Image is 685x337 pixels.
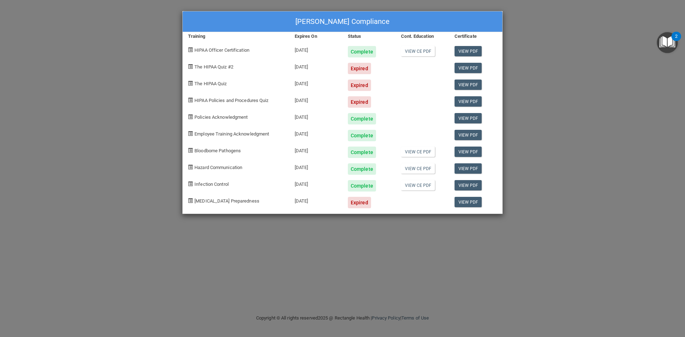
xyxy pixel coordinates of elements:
div: [DATE] [289,41,342,57]
div: Expired [348,197,371,208]
span: Infection Control [194,182,229,187]
a: View PDF [455,63,482,73]
span: [MEDICAL_DATA] Preparedness [194,198,259,204]
a: View PDF [455,130,482,140]
a: View CE PDF [401,180,435,190]
div: 2 [675,36,678,46]
div: [DATE] [289,141,342,158]
span: The HIPAA Quiz #2 [194,64,233,70]
div: Complete [348,130,376,141]
a: View PDF [455,113,482,123]
a: View PDF [455,163,482,174]
a: View CE PDF [401,163,435,174]
div: Cont. Education [396,32,449,41]
div: Certificate [449,32,502,41]
div: Expired [348,96,371,108]
div: Complete [348,180,376,192]
span: Employee Training Acknowledgment [194,131,269,137]
div: Expired [348,80,371,91]
button: Open Resource Center, 2 new notifications [657,32,678,53]
div: [PERSON_NAME] Compliance [183,11,502,32]
a: View PDF [455,46,482,56]
div: Expired [348,63,371,74]
div: Complete [348,147,376,158]
span: Hazard Communication [194,165,242,170]
span: Bloodborne Pathogens [194,148,241,153]
div: Complete [348,46,376,57]
a: View PDF [455,80,482,90]
div: Complete [348,113,376,124]
a: View CE PDF [401,46,435,56]
div: Expires On [289,32,342,41]
div: [DATE] [289,108,342,124]
a: View PDF [455,197,482,207]
div: Status [342,32,396,41]
a: View CE PDF [401,147,435,157]
div: [DATE] [289,124,342,141]
div: [DATE] [289,175,342,192]
span: Policies Acknowledgment [194,114,248,120]
a: View PDF [455,147,482,157]
div: [DATE] [289,57,342,74]
a: View PDF [455,96,482,107]
span: The HIPAA Quiz [194,81,227,86]
div: Training [183,32,289,41]
div: [DATE] [289,74,342,91]
div: [DATE] [289,158,342,175]
div: [DATE] [289,91,342,108]
a: View PDF [455,180,482,190]
div: Complete [348,163,376,175]
span: HIPAA Officer Certification [194,47,249,53]
span: HIPAA Policies and Procedures Quiz [194,98,268,103]
div: [DATE] [289,192,342,208]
